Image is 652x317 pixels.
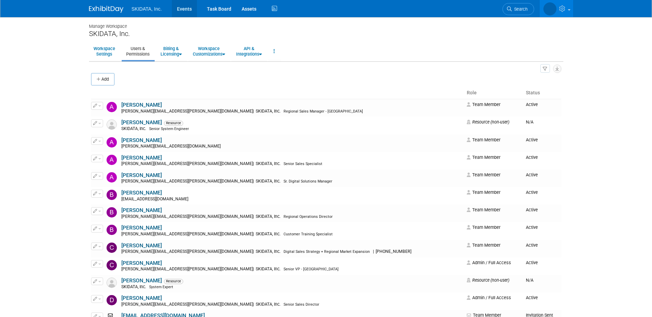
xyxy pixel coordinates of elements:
[284,162,322,166] span: Senior Sales Specialist
[254,179,283,184] span: SKIDATA, Inc.
[467,119,509,125] span: Resource (non-user)
[374,249,413,254] span: [PHONE_NUMBER]
[253,214,254,219] span: |
[121,232,463,237] div: [PERSON_NAME][EMAIL_ADDRESS][PERSON_NAME][DOMAIN_NAME]
[121,137,162,143] a: [PERSON_NAME]
[253,179,254,184] span: |
[107,295,117,305] img: Damon Kessler
[526,190,538,195] span: Active
[254,161,283,166] span: SKIDATA, Inc.
[107,207,117,218] img: Bill Herman
[107,243,117,253] img: Carly Jansen
[254,109,283,114] span: SKIDATA, Inc.
[467,278,509,283] span: Resource (non-user)
[121,207,162,213] a: [PERSON_NAME]
[526,207,538,212] span: Active
[526,243,538,248] span: Active
[164,121,183,126] span: Resource
[121,172,162,178] a: [PERSON_NAME]
[107,137,117,148] img: Andreas Kranabetter
[121,155,162,161] a: [PERSON_NAME]
[121,243,162,249] a: [PERSON_NAME]
[232,43,266,60] a: API &Integrations
[121,144,463,149] div: [PERSON_NAME][EMAIL_ADDRESS][DOMAIN_NAME]
[89,17,563,30] div: Manage Workspace
[254,249,283,254] span: SKIDATA, Inc.
[467,102,500,107] span: Team Member
[107,190,117,200] img: Becky Fox
[149,285,173,289] span: System Expert
[107,102,117,112] img: Aaron Siebert
[467,190,500,195] span: Team Member
[467,243,500,248] span: Team Member
[284,179,332,184] span: Sr. Digital Solutions Manager
[467,295,511,300] span: Admin / Full Access
[107,172,117,183] img: Andy Shenberger
[284,109,363,114] span: Regional Sales Manager - [GEOGRAPHIC_DATA]
[467,137,500,142] span: Team Member
[467,207,500,212] span: Team Member
[467,155,500,160] span: Team Member
[121,214,463,220] div: [PERSON_NAME][EMAIL_ADDRESS][PERSON_NAME][DOMAIN_NAME]
[89,30,563,38] div: SKIDATA, Inc.
[188,43,230,60] a: WorkspaceCustomizations
[254,302,283,307] span: SKIDATA, Inc.
[467,260,511,265] span: Admin / Full Access
[149,127,189,131] span: Senior System Engineer
[253,249,254,254] span: |
[253,161,254,166] span: |
[121,225,162,231] a: [PERSON_NAME]
[526,172,538,177] span: Active
[121,249,463,255] div: [PERSON_NAME][EMAIL_ADDRESS][PERSON_NAME][DOMAIN_NAME]
[373,249,374,254] span: |
[526,137,538,142] span: Active
[121,267,463,272] div: [PERSON_NAME][EMAIL_ADDRESS][PERSON_NAME][DOMAIN_NAME]
[502,3,534,15] a: Search
[253,302,254,307] span: |
[132,6,162,12] span: SKIDATA, Inc.
[253,109,254,114] span: |
[121,102,162,108] a: [PERSON_NAME]
[284,267,339,271] span: Senior VP - [GEOGRAPHIC_DATA]
[107,155,117,165] img: Andy Hennessey
[121,161,463,167] div: [PERSON_NAME][EMAIL_ADDRESS][PERSON_NAME][DOMAIN_NAME]
[464,87,523,99] th: Role
[122,43,154,60] a: Users &Permissions
[543,2,556,15] img: Mary Beth McNair
[526,119,533,125] span: N/A
[467,172,500,177] span: Team Member
[253,232,254,236] span: |
[254,267,283,271] span: SKIDATA, Inc.
[156,43,186,60] a: Billing &Licensing
[107,278,117,288] img: Resource
[107,225,117,235] img: Brenda Shively
[284,249,370,254] span: Digital Sales Strategy + Regional Market Expansion
[284,232,333,236] span: Customer Training Specialist
[121,190,162,196] a: [PERSON_NAME]
[121,119,162,126] a: [PERSON_NAME]
[284,214,333,219] span: Regional Operations Director
[526,278,533,283] span: N/A
[526,155,538,160] span: Active
[253,267,254,271] span: |
[523,87,561,99] th: Status
[526,295,538,300] span: Active
[467,225,500,230] span: Team Member
[512,7,528,12] span: Search
[121,179,463,184] div: [PERSON_NAME][EMAIL_ADDRESS][PERSON_NAME][DOMAIN_NAME]
[254,232,283,236] span: SKIDATA, Inc.
[121,197,463,202] div: [EMAIL_ADDRESS][DOMAIN_NAME]
[526,102,538,107] span: Active
[284,302,319,307] span: Senior Sales Director
[121,302,463,307] div: [PERSON_NAME][EMAIL_ADDRESS][PERSON_NAME][DOMAIN_NAME]
[526,225,538,230] span: Active
[526,260,538,265] span: Active
[89,43,120,60] a: WorkspaceSettings
[121,278,162,284] a: [PERSON_NAME]
[121,126,148,131] span: SKIDATA, Inc.
[107,260,117,270] img: Christopher Archer
[91,73,114,85] button: Add
[254,214,283,219] span: SKIDATA, Inc.
[89,6,123,13] img: ExhibitDay
[121,109,463,114] div: [PERSON_NAME][EMAIL_ADDRESS][PERSON_NAME][DOMAIN_NAME]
